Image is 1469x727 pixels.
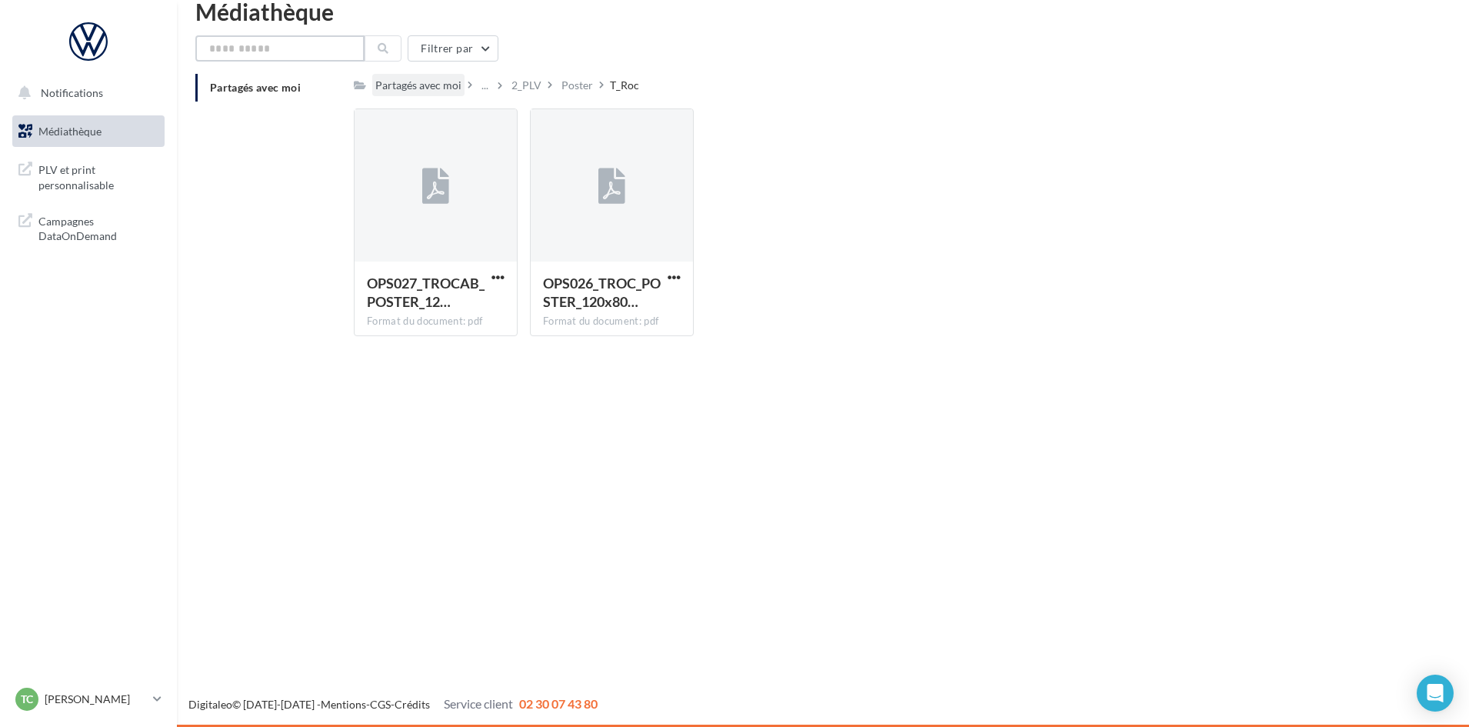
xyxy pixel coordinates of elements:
[375,78,461,93] div: Partagés avec moi
[9,115,168,148] a: Médiathèque
[188,698,232,711] a: Digitaleo
[478,75,491,96] div: ...
[543,275,661,310] span: OPS026_TROC_POSTER_120x80cm_MARS23_25PC_HD.pdf
[610,78,639,93] div: T_Roc
[9,205,168,250] a: Campagnes DataOnDemand
[38,211,158,244] span: Campagnes DataOnDemand
[408,35,498,62] button: Filtrer par
[21,692,33,707] span: TC
[444,696,513,711] span: Service client
[1417,675,1454,712] div: Open Intercom Messenger
[38,125,102,138] span: Médiathèque
[9,153,168,198] a: PLV et print personnalisable
[367,275,485,310] span: OPS027_TROCAB_POSTER_120x80cm_MARS23_25PC_HD.pdf
[9,77,162,109] button: Notifications
[38,159,158,192] span: PLV et print personnalisable
[45,692,147,707] p: [PERSON_NAME]
[12,685,165,714] a: TC [PERSON_NAME]
[41,86,103,99] span: Notifications
[210,81,301,94] span: Partagés avec moi
[519,696,598,711] span: 02 30 07 43 80
[367,315,505,328] div: Format du document: pdf
[561,78,593,93] div: Poster
[321,698,366,711] a: Mentions
[511,78,541,93] div: 2_PLV
[188,698,598,711] span: © [DATE]-[DATE] - - -
[543,315,681,328] div: Format du document: pdf
[370,698,391,711] a: CGS
[395,698,430,711] a: Crédits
